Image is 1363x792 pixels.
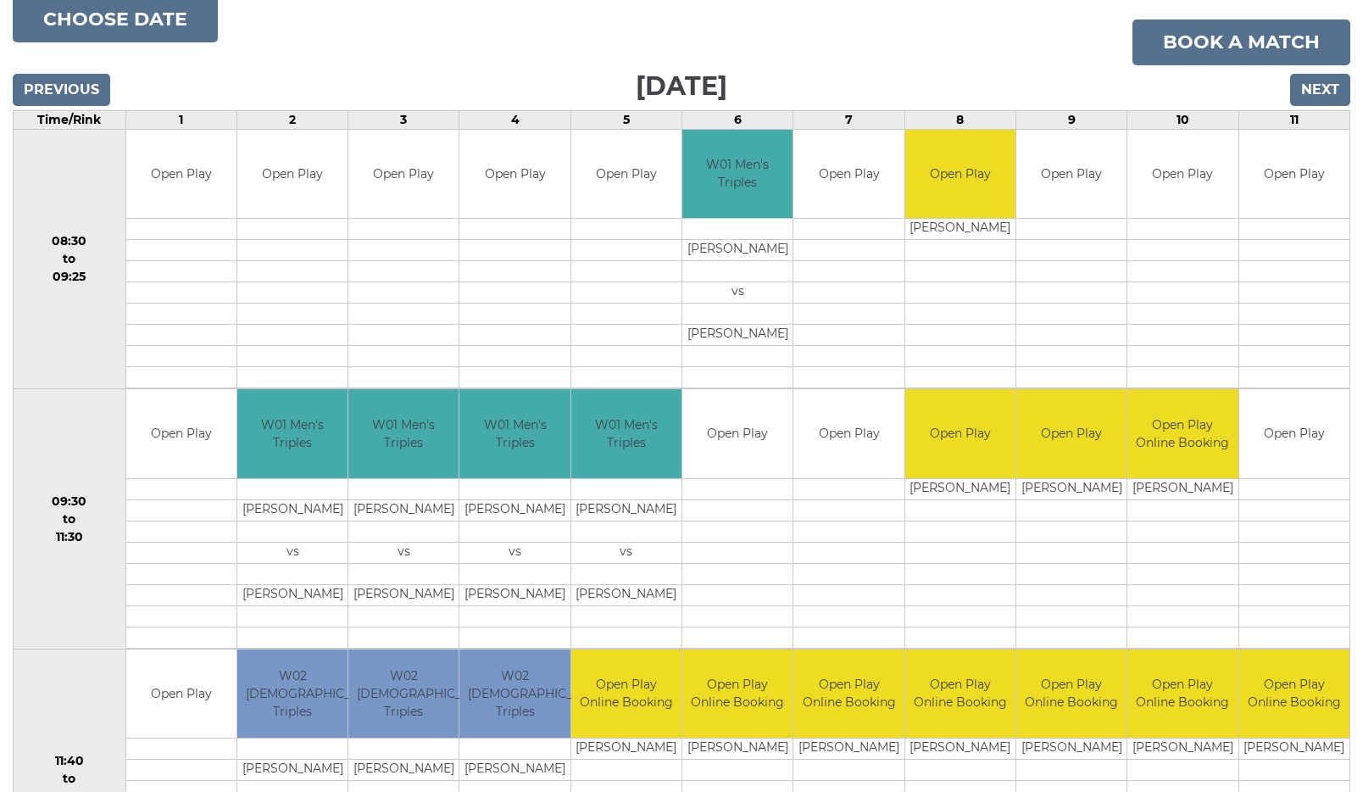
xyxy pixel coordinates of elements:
td: 3 [348,110,459,129]
td: [PERSON_NAME] [905,219,1015,240]
td: W01 Men's Triples [348,389,459,478]
td: [PERSON_NAME] [682,325,793,346]
td: Open Play [126,389,236,478]
td: [PERSON_NAME] [682,739,793,760]
td: [PERSON_NAME] [793,739,904,760]
td: [PERSON_NAME] [1016,739,1127,760]
td: vs [348,542,459,563]
input: Next [1290,74,1350,106]
td: W01 Men's Triples [682,130,793,219]
td: [PERSON_NAME] [571,499,681,521]
td: [PERSON_NAME] [348,499,459,521]
td: Open Play [1016,130,1127,219]
td: Open Play [793,130,904,219]
td: [PERSON_NAME] [237,584,348,605]
td: W01 Men's Triples [237,389,348,478]
td: vs [237,542,348,563]
td: 11 [1238,110,1349,129]
td: 8 [904,110,1015,129]
td: Open Play [793,389,904,478]
td: [PERSON_NAME] [348,760,459,781]
td: Open Play [571,130,681,219]
td: W02 [DEMOGRAPHIC_DATA] Triples [459,650,570,739]
td: [PERSON_NAME] [682,240,793,261]
td: vs [682,282,793,304]
td: Open Play Online Booking [1127,389,1238,478]
td: [PERSON_NAME] [1239,739,1349,760]
td: W01 Men's Triples [571,389,681,478]
td: [PERSON_NAME] [571,739,681,760]
td: Open Play Online Booking [682,650,793,739]
td: Open Play Online Booking [1016,650,1127,739]
td: Open Play [1239,130,1349,219]
td: 09:30 to 11:30 [14,389,126,650]
td: Open Play [126,650,236,739]
td: [PERSON_NAME] [1127,739,1238,760]
td: [PERSON_NAME] [459,499,570,521]
td: [PERSON_NAME] [905,478,1015,499]
input: Previous [13,74,110,106]
td: 9 [1015,110,1127,129]
td: Open Play [1239,389,1349,478]
td: [PERSON_NAME] [237,499,348,521]
td: Open Play [348,130,459,219]
td: Open Play Online Booking [1127,650,1238,739]
td: Open Play Online Booking [1239,650,1349,739]
td: W02 [DEMOGRAPHIC_DATA] Triples [348,650,459,739]
td: [PERSON_NAME] [905,739,1015,760]
td: Open Play [1016,389,1127,478]
td: [PERSON_NAME] [459,584,570,605]
td: 1 [125,110,236,129]
td: W02 [DEMOGRAPHIC_DATA] Triples [237,650,348,739]
td: Open Play Online Booking [571,650,681,739]
td: W01 Men's Triples [459,389,570,478]
td: [PERSON_NAME] [1016,478,1127,499]
td: 08:30 to 09:25 [14,129,126,389]
td: vs [571,542,681,563]
td: [PERSON_NAME] [571,584,681,605]
td: Open Play [905,389,1015,478]
td: Open Play Online Booking [905,650,1015,739]
td: 2 [236,110,348,129]
td: Open Play [459,130,570,219]
td: Open Play [905,130,1015,219]
td: Open Play [682,389,793,478]
td: [PERSON_NAME] [237,760,348,781]
td: Open Play [1127,130,1238,219]
td: 7 [793,110,904,129]
td: [PERSON_NAME] [459,760,570,781]
td: [PERSON_NAME] [1127,478,1238,499]
td: 4 [459,110,570,129]
td: Open Play [126,130,236,219]
td: 6 [682,110,793,129]
td: Time/Rink [14,110,126,129]
td: 10 [1127,110,1238,129]
td: 5 [570,110,681,129]
td: Open Play Online Booking [793,650,904,739]
td: vs [459,542,570,563]
td: Open Play [237,130,348,219]
a: Book a match [1132,20,1350,65]
td: [PERSON_NAME] [348,584,459,605]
